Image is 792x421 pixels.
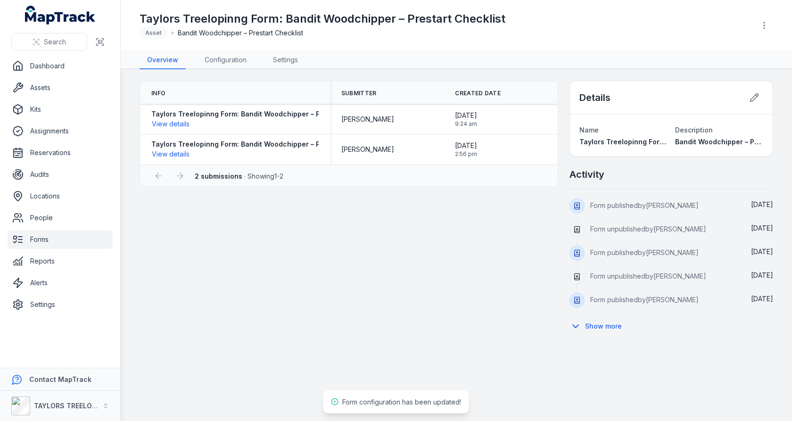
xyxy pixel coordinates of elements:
[751,248,773,256] span: [DATE]
[455,141,477,158] time: 28/08/2025, 2:56:32 pm
[8,208,113,227] a: People
[8,187,113,206] a: Locations
[195,172,242,180] strong: 2 submissions
[751,224,773,232] span: [DATE]
[751,200,773,208] time: 01/09/2025, 2:57:35 pm
[751,248,773,256] time: 01/09/2025, 2:52:23 pm
[455,90,501,97] span: Created Date
[34,402,113,410] strong: TAYLORS TREELOPPING
[8,252,113,271] a: Reports
[44,37,66,47] span: Search
[342,398,461,406] span: Form configuration has been updated!
[579,126,599,134] span: Name
[569,316,628,336] button: Show more
[455,111,477,120] span: [DATE]
[590,225,706,233] span: Form unpublished by [PERSON_NAME]
[751,295,773,303] span: [DATE]
[151,140,376,149] strong: Taylors Treelopinng Form: Bandit Woodchipper – Prestart Checklist
[8,100,113,119] a: Kits
[590,272,706,280] span: Form unpublished by [PERSON_NAME]
[455,141,477,150] span: [DATE]
[751,271,773,279] span: [DATE]
[151,149,190,159] button: View details
[751,200,773,208] span: [DATE]
[151,119,190,129] button: View details
[8,57,113,75] a: Dashboard
[11,33,87,51] button: Search
[590,296,699,304] span: Form published by [PERSON_NAME]
[455,150,477,158] span: 2:56 pm
[8,273,113,292] a: Alerts
[8,295,113,314] a: Settings
[341,115,394,124] span: [PERSON_NAME]
[590,248,699,256] span: Form published by [PERSON_NAME]
[8,143,113,162] a: Reservations
[25,6,96,25] a: MapTrack
[341,90,377,97] span: Submitter
[751,224,773,232] time: 01/09/2025, 2:54:05 pm
[455,120,477,128] span: 9:24 am
[675,126,713,134] span: Description
[590,201,699,209] span: Form published by [PERSON_NAME]
[8,122,113,140] a: Assignments
[8,78,113,97] a: Assets
[178,28,303,38] span: Bandit Woodchipper – Prestart Checklist
[751,295,773,303] time: 01/09/2025, 2:36:34 pm
[751,271,773,279] time: 01/09/2025, 2:36:41 pm
[569,168,604,181] h2: Activity
[140,26,167,40] div: Asset
[455,111,477,128] time: 01/09/2025, 9:24:08 am
[140,11,505,26] h1: Taylors Treelopinng Form: Bandit Woodchipper – Prestart Checklist
[29,375,91,383] strong: Contact MapTrack
[579,91,610,104] h2: Details
[195,172,283,180] span: · Showing 1 - 2
[151,109,376,119] strong: Taylors Treelopinng Form: Bandit Woodchipper – Prestart Checklist
[151,90,165,97] span: Info
[341,145,394,154] span: [PERSON_NAME]
[140,51,186,69] a: Overview
[8,165,113,184] a: Audits
[8,230,113,249] a: Forms
[265,51,305,69] a: Settings
[197,51,254,69] a: Configuration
